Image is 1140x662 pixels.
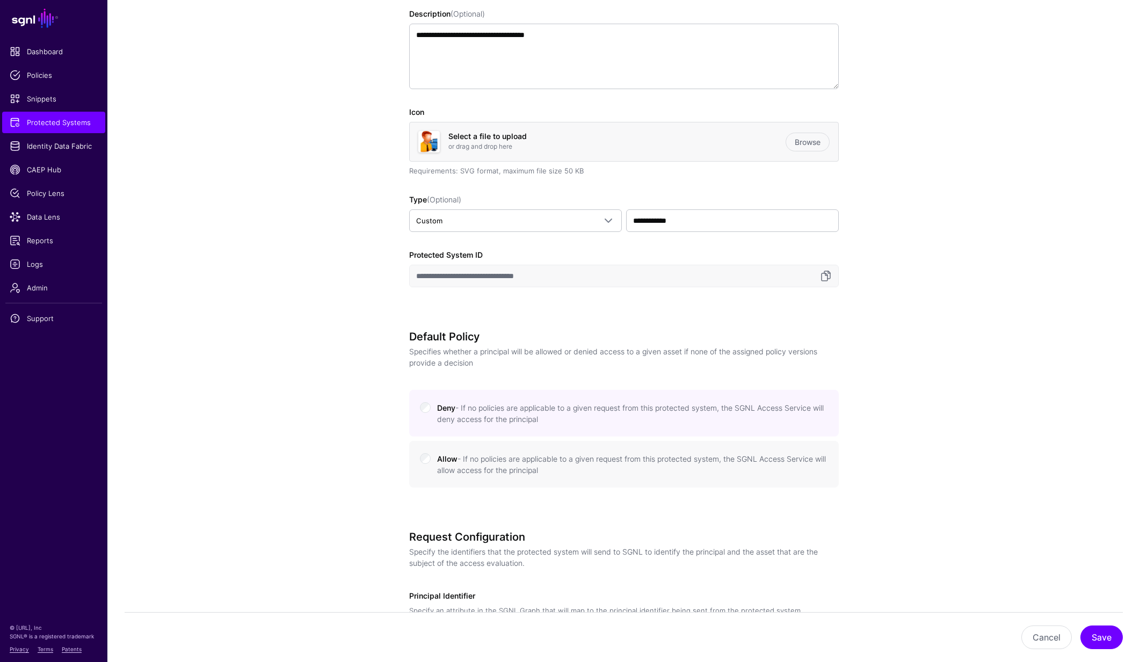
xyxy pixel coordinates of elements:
[38,646,53,652] a: Terms
[10,212,98,222] span: Data Lens
[409,166,839,177] div: Requirements: SVG format, maximum file size 50 KB
[2,135,105,157] a: Identity Data Fabric
[1080,625,1123,649] button: Save
[409,606,839,616] div: Specify an attribute in the SGNL Graph that will map to the principal identifier being sent from ...
[2,41,105,62] a: Dashboard
[10,313,98,324] span: Support
[437,403,824,424] small: - If no policies are applicable to a given request from this protected system, the SGNL Access Se...
[437,454,826,475] span: Allow
[10,646,29,652] a: Privacy
[2,183,105,204] a: Policy Lens
[10,282,98,293] span: Admin
[2,88,105,110] a: Snippets
[418,131,440,152] img: svg+xml;base64,PHN2ZyB3aWR0aD0iOTgiIGhlaWdodD0iMTIyIiB2aWV3Qm94PSIwIDAgOTggMTIyIiBmaWxsPSJub25lIi...
[10,70,98,81] span: Policies
[448,132,786,141] h4: Select a file to upload
[10,235,98,246] span: Reports
[62,646,82,652] a: Patents
[10,93,98,104] span: Snippets
[409,546,830,569] p: Specify the identifiers that the protected system will send to SGNL to identify the principal and...
[409,590,475,601] label: Principal Identifier
[2,230,105,251] a: Reports
[2,206,105,228] a: Data Lens
[2,64,105,86] a: Policies
[2,159,105,180] a: CAEP Hub
[10,188,98,199] span: Policy Lens
[451,9,485,18] span: (Optional)
[409,530,830,543] h3: Request Configuration
[409,194,461,205] label: Type
[6,6,101,30] a: SGNL
[786,133,830,151] a: Browse
[10,141,98,151] span: Identity Data Fabric
[427,195,461,204] span: (Optional)
[10,164,98,175] span: CAEP Hub
[409,330,830,343] h3: Default Policy
[409,249,483,260] label: Protected System ID
[437,454,826,475] small: - If no policies are applicable to a given request from this protected system, the SGNL Access Se...
[409,346,830,368] p: Specifies whether a principal will be allowed or denied access to a given asset if none of the as...
[10,117,98,128] span: Protected Systems
[10,623,98,632] p: © [URL], Inc
[10,259,98,270] span: Logs
[2,112,105,133] a: Protected Systems
[416,216,442,225] span: Custom
[409,106,424,118] label: Icon
[409,8,485,19] label: Description
[437,403,824,424] span: Deny
[2,253,105,275] a: Logs
[1021,625,1072,649] button: Cancel
[448,142,786,151] p: or drag and drop here
[2,277,105,299] a: Admin
[10,632,98,641] p: SGNL® is a registered trademark
[10,46,98,57] span: Dashboard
